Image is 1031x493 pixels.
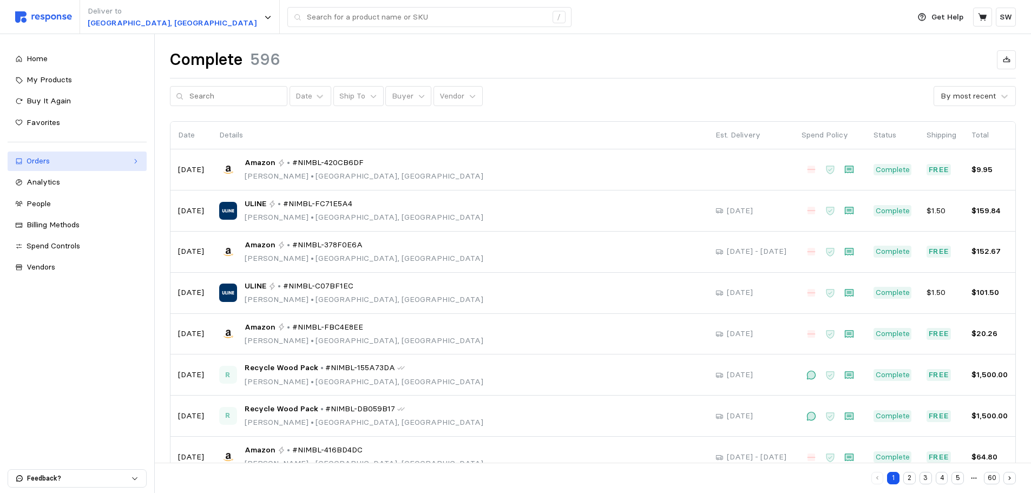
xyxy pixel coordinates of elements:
a: Vendors [8,258,147,277]
p: [DATE] - [DATE] [727,451,786,463]
p: SW [1000,11,1012,23]
p: Complete [876,451,910,463]
button: Feedback? [8,470,146,487]
a: Home [8,49,147,69]
p: [DATE] [178,164,204,176]
p: [PERSON_NAME] [GEOGRAPHIC_DATA], [GEOGRAPHIC_DATA] [245,458,483,470]
h1: Complete [170,49,242,70]
span: Vendors [27,262,55,272]
p: [DATE] [178,246,204,258]
span: Recycle Wood Pack [245,362,318,374]
p: $1.50 [927,287,956,299]
img: Amazon [219,448,237,466]
p: Complete [876,328,910,340]
span: #NIMBL-155A73DA [325,362,395,374]
p: [PERSON_NAME] [GEOGRAPHIC_DATA], [GEOGRAPHIC_DATA] [245,212,483,224]
img: ULINE [219,284,237,301]
input: Search for a product name or SKU [307,8,547,27]
p: $159.84 [971,205,1008,217]
span: Amazon [245,321,275,333]
span: Recycle Wood Pack [219,407,237,425]
p: • [320,362,324,374]
span: Analytics [27,177,60,187]
p: [DATE] [727,369,753,381]
p: $152.67 [971,246,1008,258]
p: [DATE] [178,410,204,422]
a: Spend Controls [8,236,147,256]
p: Free [929,164,949,176]
p: Free [929,328,949,340]
span: • [308,336,316,345]
button: Buyer [385,86,431,107]
p: • [287,444,290,456]
span: Home [27,54,48,63]
a: Analytics [8,173,147,192]
p: Est. Delivery [715,129,786,141]
button: Get Help [911,7,970,28]
p: Ship To [339,90,365,102]
span: • [308,377,316,386]
button: Ship To [333,86,384,107]
p: • [287,239,290,251]
p: Free [929,410,949,422]
p: Status [874,129,911,141]
p: $20.26 [971,328,1008,340]
img: Amazon [219,161,237,179]
button: 2 [903,472,916,484]
p: Complete [876,410,910,422]
span: Recycle Wood Pack [245,403,318,415]
span: • [308,253,316,263]
button: 4 [936,472,948,484]
p: [DATE] [727,205,753,217]
p: $1,500.00 [971,410,1008,422]
p: $64.80 [971,451,1008,463]
span: #NIMBL-420CB6DF [292,157,364,169]
p: Complete [876,369,910,381]
p: [PERSON_NAME] [GEOGRAPHIC_DATA], [GEOGRAPHIC_DATA] [245,417,483,429]
p: • [278,280,281,292]
span: #NIMBL-416BD4DC [292,444,363,456]
p: Free [929,246,949,258]
p: • [287,321,290,333]
p: Free [929,369,949,381]
p: [DATE] [178,451,204,463]
p: $1,500.00 [971,369,1008,381]
span: • [308,294,316,304]
p: [PERSON_NAME] [GEOGRAPHIC_DATA], [GEOGRAPHIC_DATA] [245,170,483,182]
button: SW [996,8,1016,27]
span: My Products [27,75,72,84]
input: Search [189,87,281,106]
p: [DATE] [727,328,753,340]
span: Amazon [245,239,275,251]
p: [DATE] [178,369,204,381]
p: [DATE] [727,410,753,422]
span: Amazon [245,444,275,456]
p: Complete [876,287,910,299]
span: Recycle Wood Pack [219,366,237,384]
p: $1.50 [927,205,956,217]
p: Total [971,129,1008,141]
img: svg%3e [15,11,72,23]
p: [DATE] [727,287,753,299]
p: [PERSON_NAME] [GEOGRAPHIC_DATA], [GEOGRAPHIC_DATA] [245,376,483,388]
p: $101.50 [971,287,1008,299]
button: 3 [920,472,932,484]
p: [DATE] - [DATE] [727,246,786,258]
img: Amazon [219,243,237,261]
div: By most recent [941,90,996,102]
p: Spend Policy [802,129,858,141]
p: [DATE] [178,205,204,217]
p: Shipping [927,129,956,141]
button: 60 [984,472,1000,484]
span: #NIMBL-FC71E5A4 [283,198,352,210]
div: Orders [27,155,128,167]
p: [DATE] [178,328,204,340]
img: ULINE [219,202,237,220]
span: Billing Methods [27,220,80,229]
span: • [308,417,316,427]
img: Amazon [219,325,237,343]
a: People [8,194,147,214]
p: Buyer [392,90,413,102]
button: 1 [887,472,899,484]
span: • [308,212,316,222]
